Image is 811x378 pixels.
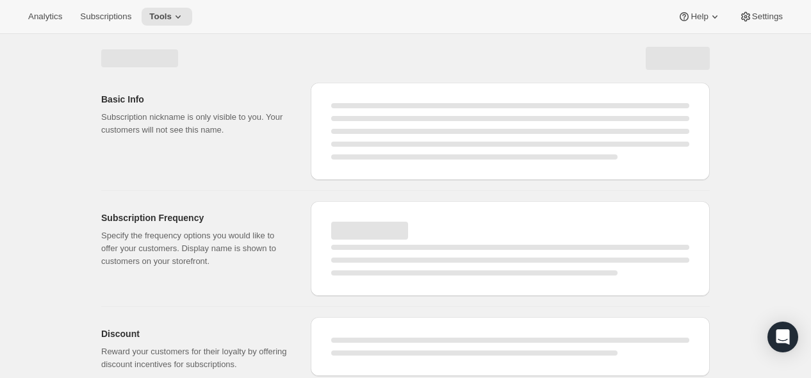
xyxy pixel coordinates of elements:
[101,93,290,106] h2: Basic Info
[670,8,728,26] button: Help
[732,8,791,26] button: Settings
[20,8,70,26] button: Analytics
[101,111,290,136] p: Subscription nickname is only visible to you. Your customers will not see this name.
[101,327,290,340] h2: Discount
[80,12,131,22] span: Subscriptions
[752,12,783,22] span: Settings
[767,322,798,352] div: Open Intercom Messenger
[142,8,192,26] button: Tools
[101,345,290,371] p: Reward your customers for their loyalty by offering discount incentives for subscriptions.
[28,12,62,22] span: Analytics
[149,12,172,22] span: Tools
[101,211,290,224] h2: Subscription Frequency
[72,8,139,26] button: Subscriptions
[101,229,290,268] p: Specify the frequency options you would like to offer your customers. Display name is shown to cu...
[691,12,708,22] span: Help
